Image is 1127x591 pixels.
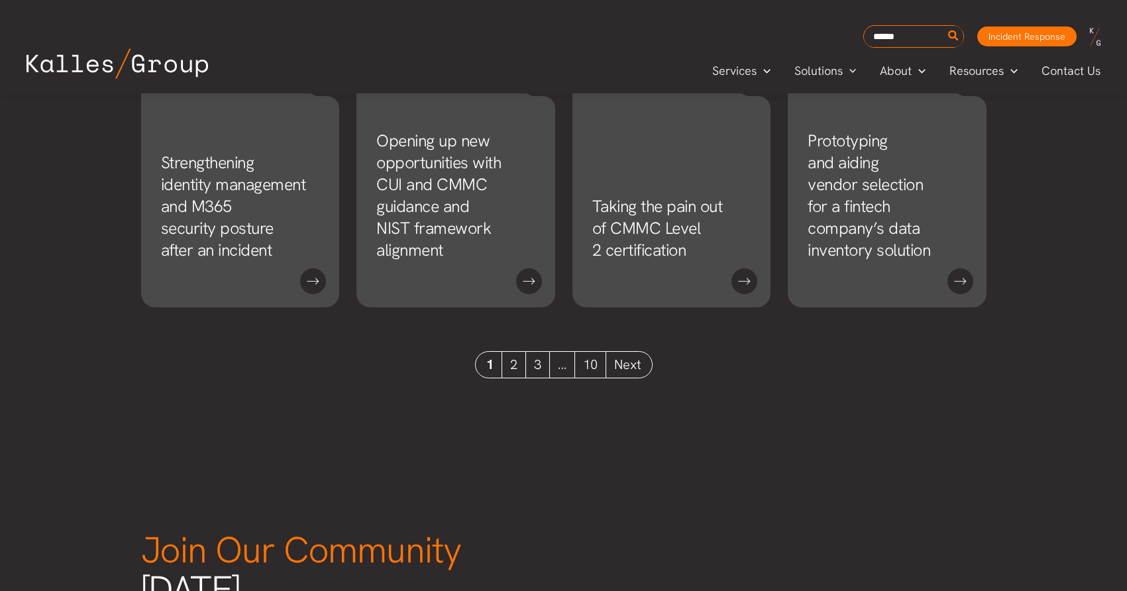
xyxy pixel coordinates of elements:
span: Menu Toggle [843,61,857,81]
a: ServicesMenu Toggle [700,61,782,81]
img: Kalles Group [27,48,208,79]
a: Taking the pain out of CMMC Level 2 certification [592,195,723,261]
nav: Primary Site Navigation [700,60,1114,81]
a: 1 [476,352,502,378]
span: Menu Toggle [912,61,926,81]
a: Opening up new opportunities with CUI and CMMC guidance and NIST framework alignment [376,130,501,261]
a: Strengthening identity management and M365 security posture after an incident [161,152,306,261]
span: Resources [949,61,1004,81]
span: Services [712,61,757,81]
a: Contact Us [1030,61,1114,81]
span: Menu Toggle [757,61,771,81]
a: ResourcesMenu Toggle [938,61,1030,81]
span: Menu Toggle [1004,61,1018,81]
span: Solutions [794,61,843,81]
a: Incident Response [977,27,1077,46]
span: Join Our Community [141,526,461,574]
a: … [550,352,575,378]
span: About [880,61,912,81]
a: SolutionsMenu Toggle [782,61,869,81]
a: 2 [502,352,526,378]
a: 3 [526,352,550,378]
a: 10 [575,352,606,378]
a: AboutMenu Toggle [868,61,938,81]
a: Next [606,352,652,378]
span: Contact Us [1042,61,1100,81]
a: Prototyping and aiding vendor selection for a fintech company’s data inventory solution [808,130,930,261]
